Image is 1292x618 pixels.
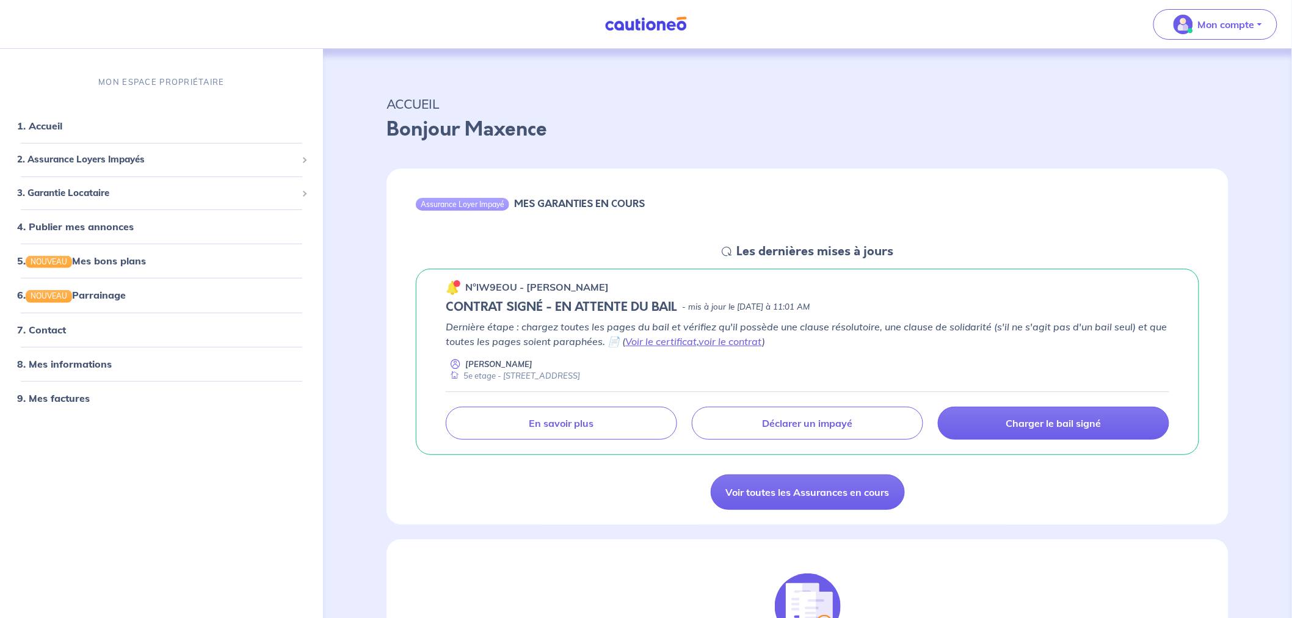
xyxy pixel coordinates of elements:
[17,186,297,200] span: 3. Garantie Locataire
[17,220,134,233] a: 4. Publier mes annonces
[1198,17,1255,32] p: Mon compte
[625,335,697,347] a: Voir le certificat
[1153,9,1277,40] button: illu_account_valid_menu.svgMon compte
[446,280,460,295] img: 🔔
[446,370,580,382] div: 5e etage - [STREET_ADDRESS]
[465,280,609,294] p: n°lW9EOU - [PERSON_NAME]
[446,407,677,440] a: En savoir plus
[17,392,90,404] a: 9. Mes factures
[17,153,297,167] span: 2. Assurance Loyers Impayés
[17,120,62,132] a: 1. Accueil
[98,76,224,88] p: MON ESPACE PROPRIÉTAIRE
[17,324,66,336] a: 7. Contact
[692,407,923,440] a: Déclarer un impayé
[5,249,318,273] div: 5.NOUVEAUMes bons plans
[416,198,509,210] div: Assurance Loyer Impayé
[699,335,762,347] a: voir le contrat
[5,214,318,239] div: 4. Publier mes annonces
[446,300,1169,314] div: state: CONTRACT-SIGNED, Context: NEW,CHOOSE-CERTIFICATE,ALONE,LESSOR-DOCUMENTS
[17,358,112,370] a: 8. Mes informations
[763,417,853,429] p: Déclarer un impayé
[711,474,905,510] a: Voir toutes les Assurances en cours
[938,407,1169,440] a: Charger le bail signé
[446,300,677,314] h5: CONTRAT SIGNÉ - EN ATTENTE DU BAIL
[387,93,1228,115] p: ACCUEIL
[5,352,318,376] div: 8. Mes informations
[5,386,318,410] div: 9. Mes factures
[5,148,318,172] div: 2. Assurance Loyers Impayés
[1174,15,1193,34] img: illu_account_valid_menu.svg
[465,358,532,370] p: [PERSON_NAME]
[387,115,1228,144] p: Bonjour Maxence
[514,198,645,209] h6: MES GARANTIES EN COURS
[682,301,810,313] p: - mis à jour le [DATE] à 11:01 AM
[1006,417,1101,429] p: Charger le bail signé
[446,319,1169,349] p: Dernière étape : chargez toutes les pages du bail et vérifiez qu'il possède une clause résolutoir...
[5,283,318,308] div: 6.NOUVEAUParrainage
[17,255,146,267] a: 5.NOUVEAUMes bons plans
[529,417,594,429] p: En savoir plus
[5,114,318,138] div: 1. Accueil
[5,181,318,205] div: 3. Garantie Locataire
[17,289,126,302] a: 6.NOUVEAUParrainage
[5,318,318,342] div: 7. Contact
[736,244,893,259] h5: Les dernières mises à jours
[600,16,692,32] img: Cautioneo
